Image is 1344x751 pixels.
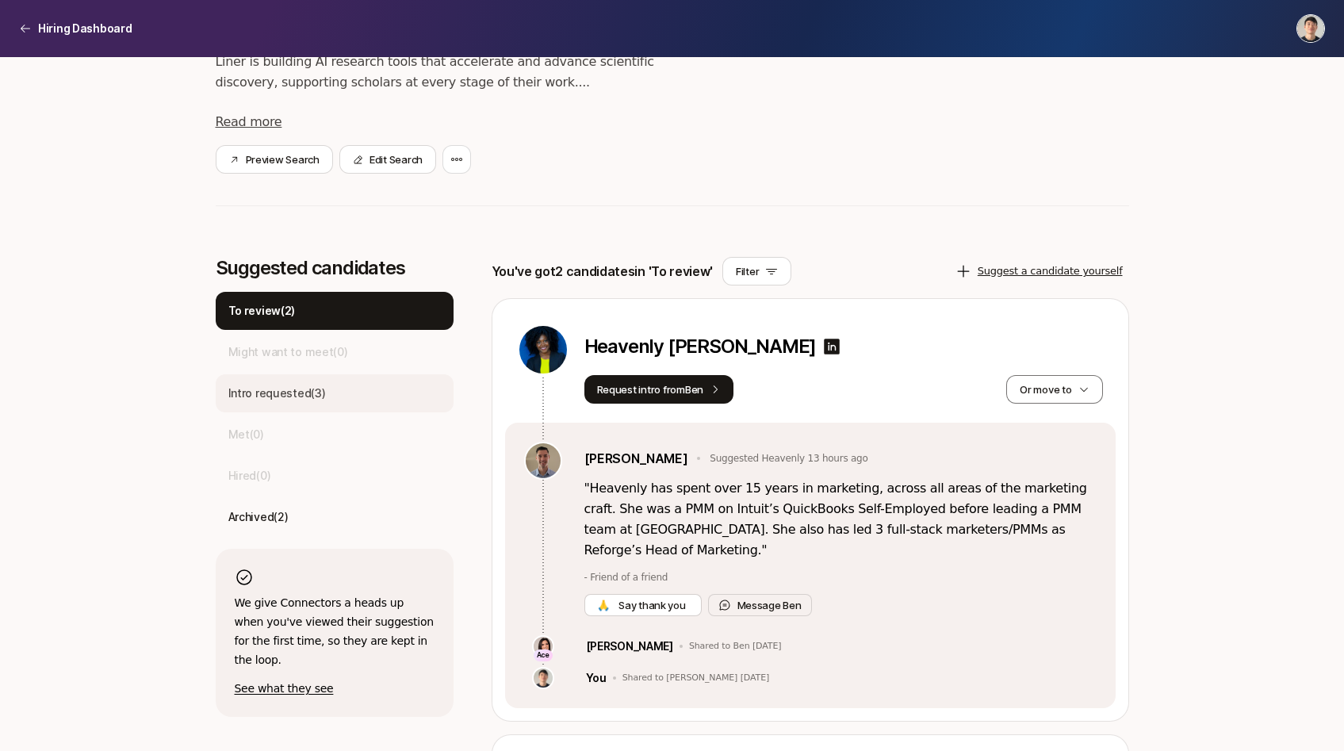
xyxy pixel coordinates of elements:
button: Filter [722,257,791,285]
button: Edit Search [339,145,436,174]
p: To review ( 2 ) [228,301,296,320]
p: You've got 2 candidates in 'To review' [492,261,714,282]
p: See what they see [235,679,435,698]
p: Suggest a candidate yourself [978,263,1123,279]
p: Hired ( 0 ) [228,466,271,485]
p: Heavenly [PERSON_NAME] [584,335,817,358]
span: 🙏 [597,597,610,613]
p: Liner is building AI research tools that accelerate and advance scientific discovery, supporting ... [216,52,690,93]
button: 🙏 Say thank you [584,594,702,616]
p: Shared to [PERSON_NAME] [DATE] [622,672,770,684]
p: Ace [537,650,550,661]
img: bf8f663c_42d6_4f7d_af6b_5f71b9527721.jpg [526,443,561,478]
button: Kyum Kim [1296,14,1325,43]
button: Or move to [1006,375,1102,404]
p: - Friend of a friend [584,570,1097,584]
button: Request intro fromBen [584,375,734,404]
p: You [586,669,607,688]
p: Met ( 0 ) [228,425,264,444]
p: Intro requested ( 3 ) [228,384,326,403]
p: Suggested candidates [216,257,454,279]
p: Might want to meet ( 0 ) [228,343,348,362]
span: Say thank you [615,597,688,613]
button: Message Ben [708,594,812,616]
span: Read more [216,114,282,129]
img: Kyum Kim [1297,15,1324,42]
img: 05501a02_4761_4716_9a42_096e5a3b64eb.jpg [519,326,567,374]
img: 47784c54_a4ff_477e_ab36_139cb03b2732.jpg [534,669,553,688]
p: Archived ( 2 ) [228,508,289,527]
button: Preview Search [216,145,333,174]
p: Shared to Ben [DATE] [689,641,782,652]
p: We give Connectors a heads up when you've viewed their suggestion for the first time, so they are... [235,593,435,669]
a: [PERSON_NAME] [584,448,688,469]
img: 71d7b91d_d7cb_43b4_a7ea_a9b2f2cc6e03.jpg [534,637,553,656]
p: " Heavenly has spent over 15 years in marketing, across all areas of the marketing craft. She was... [584,478,1097,561]
p: Suggested Heavenly 13 hours ago [710,451,867,466]
p: Hiring Dashboard [38,19,132,38]
p: [PERSON_NAME] [586,637,673,656]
